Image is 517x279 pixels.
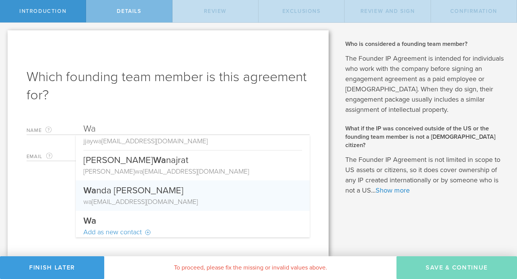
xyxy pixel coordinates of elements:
[76,150,310,180] div: [PERSON_NAME]Wanajrat [PERSON_NAME]wa[EMAIL_ADDRESS][DOMAIN_NAME]
[345,155,506,196] p: The Founder IP Agreement is not limited in scope to US assets or citizens, so it does cover owner...
[83,227,302,237] div: Add as new contact
[27,68,310,104] h1: Which founding team member is this agreement for?
[83,215,96,226] span: Wa
[360,8,415,14] span: Review and Sign
[93,137,102,145] span: wa
[153,155,166,166] span: Wa
[83,197,302,207] div: [EMAIL_ADDRESS][DOMAIN_NAME]
[83,150,302,166] div: [PERSON_NAME] najrat
[345,124,506,150] h2: What if the IP was conceived outside of the US or the founding team member is not a [DEMOGRAPHIC_...
[345,53,506,115] p: The Founder IP Agreement is intended for individuals who work with the company before signing an ...
[19,8,66,14] span: Introduction
[27,152,83,161] label: Email
[117,8,141,14] span: Details
[83,185,96,196] span: Wa
[396,256,517,279] button: Save & Continue
[376,186,410,194] a: Show more
[83,197,92,206] span: wa
[27,126,83,135] label: Name
[204,8,227,14] span: Review
[76,211,310,241] div: Wa Add as new contact
[345,40,506,48] h2: Who is considered a founding team member?
[83,136,302,146] div: jjay [EMAIL_ADDRESS][DOMAIN_NAME]
[450,8,497,14] span: Confirmation
[135,167,143,176] span: wa
[83,180,302,197] div: nda [PERSON_NAME]
[76,180,310,211] div: Wanda [PERSON_NAME] wa[EMAIL_ADDRESS][DOMAIN_NAME]
[83,166,302,176] div: [PERSON_NAME] [EMAIL_ADDRESS][DOMAIN_NAME]
[104,256,396,279] div: To proceed, please fix the missing or invalid values above.
[76,120,310,150] div: [PERSON_NAME]Wallace jjaywa[EMAIL_ADDRESS][DOMAIN_NAME]
[83,123,310,135] input: Required
[282,8,321,14] span: Exclusions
